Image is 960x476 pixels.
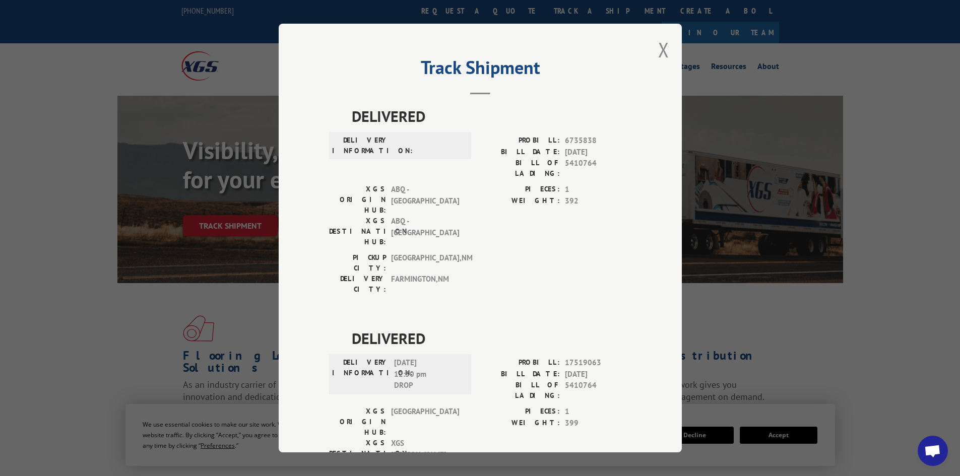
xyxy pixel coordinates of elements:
[565,135,631,147] span: 6735838
[480,184,560,195] label: PIECES:
[329,60,631,80] h2: Track Shipment
[565,158,631,179] span: 5410764
[565,357,631,369] span: 17519063
[352,327,631,350] span: DELIVERED
[391,406,459,438] span: [GEOGRAPHIC_DATA]
[565,147,631,158] span: [DATE]
[329,438,386,472] label: XGS DESTINATION HUB:
[329,274,386,295] label: DELIVERY CITY:
[565,380,631,401] span: 5410764
[329,252,386,274] label: PICKUP CITY:
[565,184,631,195] span: 1
[918,436,948,466] div: Open chat
[391,216,459,247] span: ABQ - [GEOGRAPHIC_DATA]
[658,36,669,63] button: Close modal
[480,147,560,158] label: BILL DATE:
[329,406,386,438] label: XGS ORIGIN HUB:
[480,357,560,369] label: PROBILL:
[352,105,631,127] span: DELIVERED
[565,369,631,380] span: [DATE]
[480,369,560,380] label: BILL DATE:
[329,184,386,216] label: XGS ORIGIN HUB:
[565,418,631,429] span: 399
[480,380,560,401] label: BILL OF LADING:
[480,406,560,418] label: PIECES:
[391,438,459,472] span: XGS [PERSON_NAME] MN
[480,135,560,147] label: PROBILL:
[480,158,560,179] label: BILL OF LADING:
[391,252,459,274] span: [GEOGRAPHIC_DATA] , NM
[391,184,459,216] span: ABQ - [GEOGRAPHIC_DATA]
[391,274,459,295] span: FARMINGTON , NM
[480,418,560,429] label: WEIGHT:
[332,357,389,391] label: DELIVERY INFORMATION:
[565,406,631,418] span: 1
[565,195,631,207] span: 392
[394,357,462,391] span: [DATE] 12:30 pm DROP
[332,135,389,156] label: DELIVERY INFORMATION:
[480,195,560,207] label: WEIGHT:
[329,216,386,247] label: XGS DESTINATION HUB:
